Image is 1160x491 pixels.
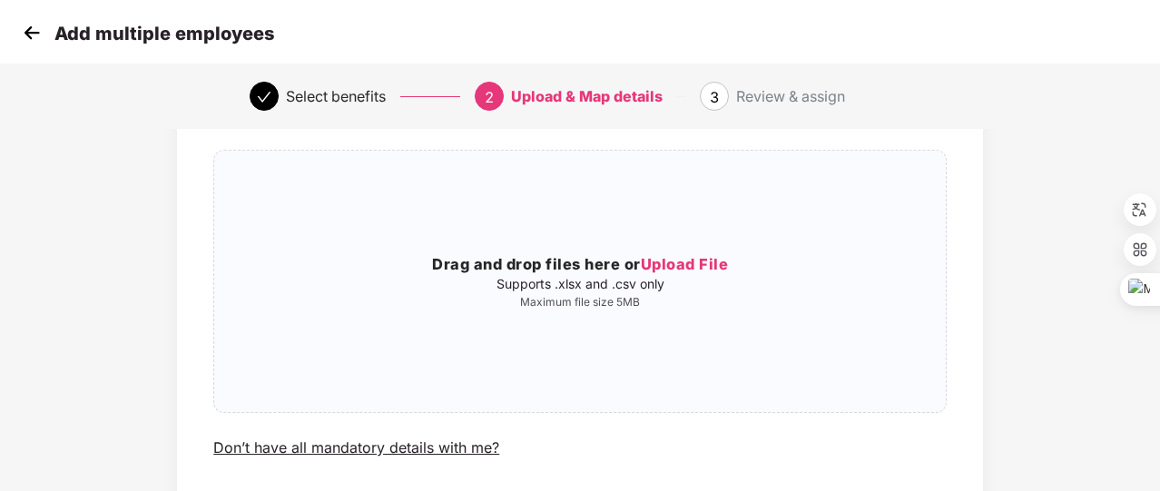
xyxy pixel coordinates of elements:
div: Review & assign [736,82,845,111]
div: Upload & Map details [511,82,663,111]
p: Add multiple employees [54,23,274,44]
span: Drag and drop files here orUpload FileSupports .xlsx and .csv onlyMaximum file size 5MB [214,151,946,412]
span: 2 [485,88,494,106]
span: 3 [710,88,719,106]
p: Supports .xlsx and .csv only [214,277,946,291]
span: check [257,90,271,104]
p: Maximum file size 5MB [214,295,946,309]
div: Don’t have all mandatory details with me? [213,438,499,457]
h3: Drag and drop files here or [214,253,946,277]
span: Upload File [641,255,729,273]
img: svg+xml;base64,PHN2ZyB4bWxucz0iaHR0cDovL3d3dy53My5vcmcvMjAwMC9zdmciIHdpZHRoPSIzMCIgaGVpZ2h0PSIzMC... [18,19,45,46]
div: Select benefits [286,82,386,111]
